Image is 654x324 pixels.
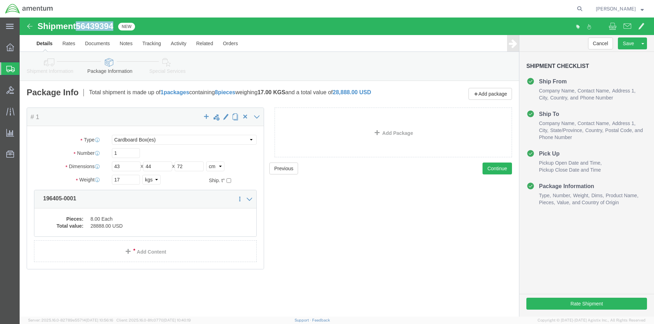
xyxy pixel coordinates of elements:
[538,317,646,323] span: Copyright © [DATE]-[DATE] Agistix Inc., All Rights Reserved
[20,18,654,317] iframe: FS Legacy Container
[596,5,636,13] span: Rebecca Thorstenson
[86,318,113,322] span: [DATE] 10:56:16
[116,318,191,322] span: Client: 2025.16.0-8fc0770
[312,318,330,322] a: Feedback
[5,4,53,14] img: logo
[163,318,191,322] span: [DATE] 10:40:19
[595,5,644,13] button: [PERSON_NAME]
[28,318,113,322] span: Server: 2025.16.0-82789e55714
[295,318,312,322] a: Support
